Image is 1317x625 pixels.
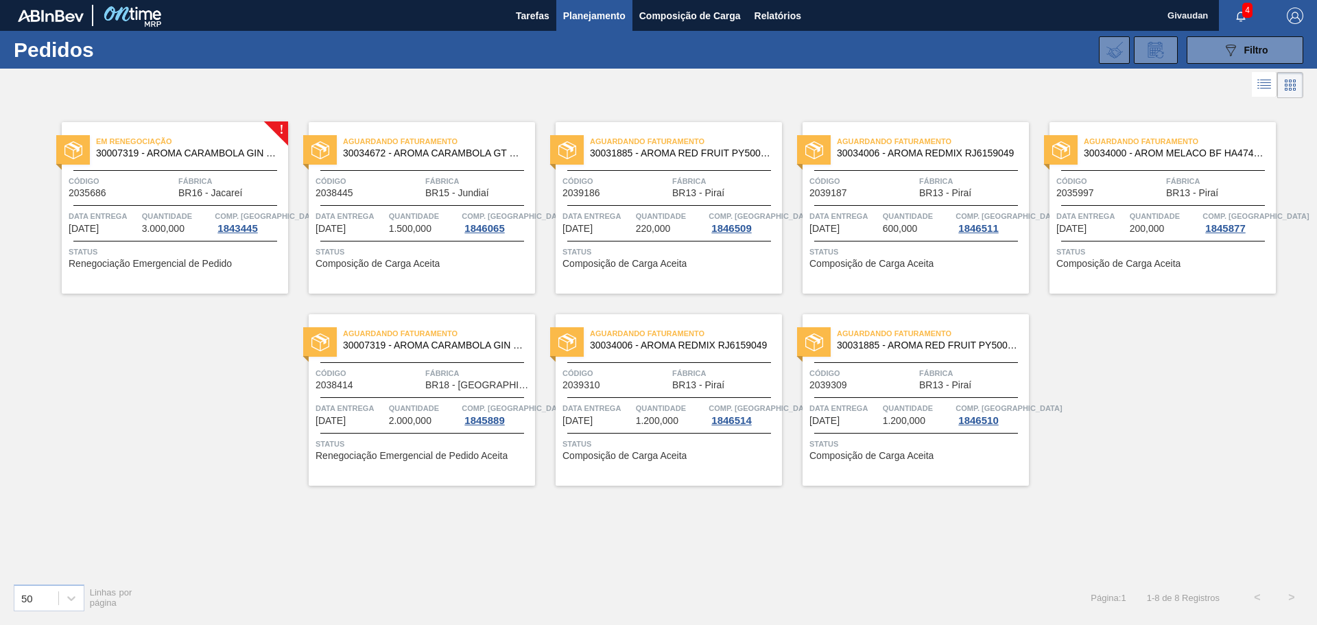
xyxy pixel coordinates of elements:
[1056,188,1094,198] span: 2035997
[709,415,754,426] div: 1846514
[956,401,1025,426] a: Comp. [GEOGRAPHIC_DATA]1846510
[1084,148,1265,158] span: 30034000 - AROM MELACO BF HA4744229
[425,380,532,390] span: BR18 - Pernambuco
[41,122,288,294] a: !statusEm renegociação30007319 - AROMA CARAMBOLA GIN TONICCódigo2035686FábricaBR16 - JacareíData ...
[1166,188,1218,198] span: BR13 - Piraí
[389,416,431,426] span: 2.000,000
[178,188,242,198] span: BR16 - Jacareí
[1240,580,1274,615] button: <
[672,174,779,188] span: Fábrica
[709,401,779,426] a: Comp. [GEOGRAPHIC_DATA]1846514
[343,327,535,340] span: Aguardando Faturamento
[1056,245,1272,259] span: Status
[90,587,132,608] span: Linhas por página
[1277,72,1303,98] div: Visão em Cards
[709,223,754,234] div: 1846509
[837,148,1018,158] span: 30034006 - AROMA REDMIX RJ6159049
[837,134,1029,148] span: Aguardando Faturamento
[562,188,600,198] span: 2039186
[316,188,353,198] span: 2038445
[919,188,971,198] span: BR13 - Piraí
[462,209,568,223] span: Comp. Carga
[562,416,593,426] span: 07/10/2025
[1052,141,1070,159] img: status
[883,416,925,426] span: 1.200,000
[69,209,139,223] span: Data entrega
[558,333,576,351] img: status
[1202,223,1248,234] div: 1845877
[809,451,934,461] span: Composição de Carga Aceita
[919,366,1025,380] span: Fábrica
[69,245,285,259] span: Status
[311,141,329,159] img: status
[316,380,353,390] span: 2038414
[18,10,84,22] img: TNhmsLtSVTkK8tSr43FrP2fwEKptu5GPRR3wAAAABJRU5ErkJggg==
[639,8,741,24] span: Composição de Carga
[562,259,687,269] span: Composição de Carga Aceita
[1287,8,1303,24] img: Logout
[1202,209,1309,223] span: Comp. Carga
[462,209,532,234] a: Comp. [GEOGRAPHIC_DATA]1846065
[809,245,1025,259] span: Status
[809,174,916,188] span: Código
[636,401,706,415] span: Quantidade
[919,380,971,390] span: BR13 - Piraí
[311,333,329,351] img: status
[389,209,459,223] span: Quantidade
[215,209,321,223] span: Comp. Carga
[1242,3,1253,18] span: 4
[215,209,285,234] a: Comp. [GEOGRAPHIC_DATA]1843445
[805,141,823,159] img: status
[562,401,632,415] span: Data entrega
[389,401,459,415] span: Quantidade
[956,415,1001,426] div: 1846510
[809,437,1025,451] span: Status
[672,366,779,380] span: Fábrica
[636,209,706,223] span: Quantidade
[462,401,568,415] span: Comp. Carga
[956,209,1062,223] span: Comp. Carga
[535,122,782,294] a: statusAguardando Faturamento30031885 - AROMA RED FRUIT PY5008820Código2039186FábricaBR13 - PiraíD...
[96,134,288,148] span: Em renegociação
[636,224,671,234] span: 220,000
[389,224,431,234] span: 1.500,000
[142,209,212,223] span: Quantidade
[425,188,489,198] span: BR15 - Jundiaí
[809,259,934,269] span: Composição de Carga Aceita
[1084,134,1276,148] span: Aguardando Faturamento
[1130,209,1200,223] span: Quantidade
[14,42,219,58] h1: Pedidos
[590,327,782,340] span: Aguardando Faturamento
[1130,224,1165,234] span: 200,000
[837,340,1018,351] span: 30031885 - AROMA RED FRUIT PY5008820
[562,209,632,223] span: Data entrega
[425,174,532,188] span: Fábrica
[1056,259,1180,269] span: Composição de Carga Aceita
[96,148,277,158] span: 30007319 - AROMA CARAMBOLA GIN TONIC
[558,141,576,159] img: status
[1202,209,1272,234] a: Comp. [GEOGRAPHIC_DATA]1845877
[343,134,535,148] span: Aguardando Faturamento
[562,245,779,259] span: Status
[563,8,626,24] span: Planejamento
[516,8,549,24] span: Tarefas
[288,122,535,294] a: statusAguardando Faturamento30034672 - AROMA CARAMBOLA GT NF25 IM1395848Código2038445FábricaBR15 ...
[805,333,823,351] img: status
[809,366,916,380] span: Código
[562,437,779,451] span: Status
[562,380,600,390] span: 2039310
[562,224,593,234] span: 01/10/2025
[672,188,724,198] span: BR13 - Piraí
[1252,72,1277,98] div: Visão em Lista
[956,223,1001,234] div: 1846511
[343,340,524,351] span: 30007319 - AROMA CARAMBOLA GIN TONIC
[809,416,840,426] span: 08/10/2025
[288,314,535,486] a: statusAguardando Faturamento30007319 - AROMA CARAMBOLA GIN TONICCódigo2038414FábricaBR18 - [GEOGR...
[316,451,508,461] span: Renegociação Emergencial de Pedido Aceita
[425,366,532,380] span: Fábrica
[535,314,782,486] a: statusAguardando Faturamento30034006 - AROMA REDMIX RJ6159049Código2039310FábricaBR13 - PiraíData...
[709,209,815,223] span: Comp. Carga
[21,592,33,604] div: 50
[462,415,507,426] div: 1845889
[782,314,1029,486] a: statusAguardando Faturamento30031885 - AROMA RED FRUIT PY5008820Código2039309FábricaBR13 - PiraíD...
